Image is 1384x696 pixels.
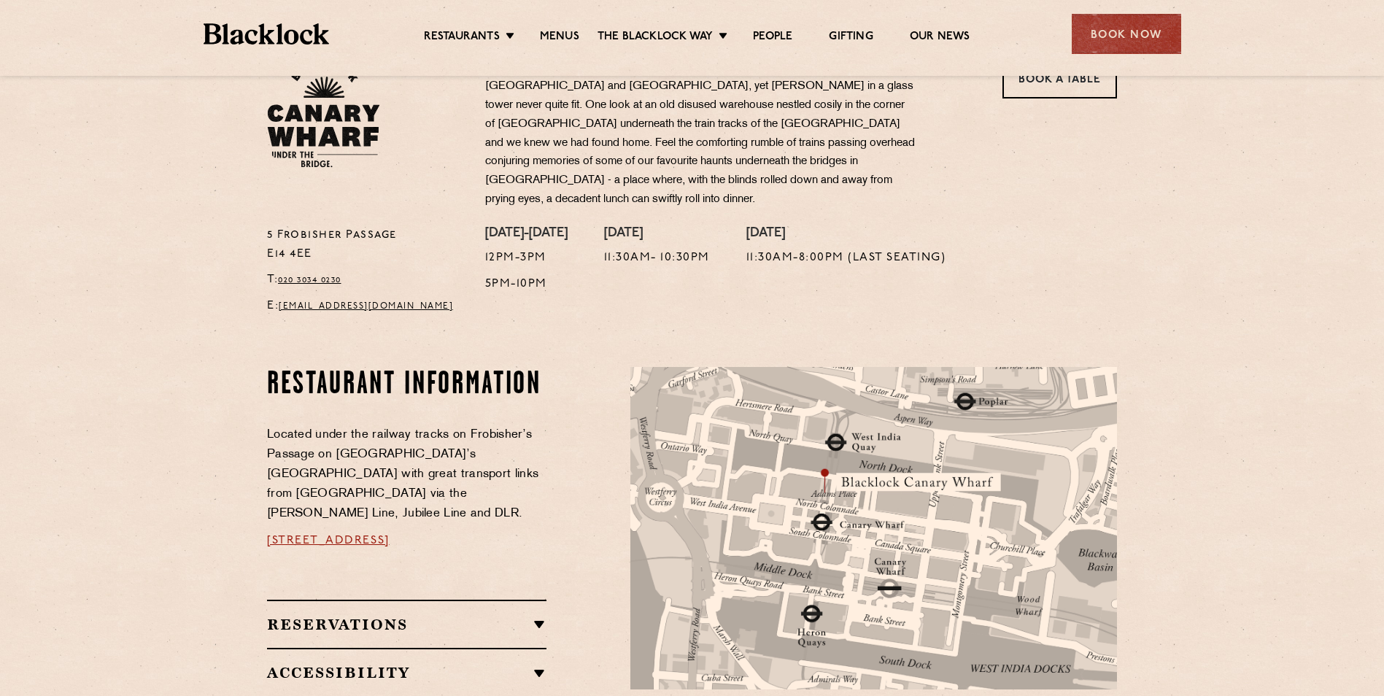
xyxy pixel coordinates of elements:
[267,271,463,290] p: T:
[485,275,568,294] p: 5pm-10pm
[604,249,710,268] p: 11:30am- 10:30pm
[485,226,568,242] h4: [DATE]-[DATE]
[267,297,463,316] p: E:
[485,249,568,268] p: 12pm-3pm
[267,664,546,681] h2: Accessibility
[598,30,713,46] a: The Blacklock Way
[278,276,341,285] a: 020 3034 0230
[540,30,579,46] a: Menus
[753,30,792,46] a: People
[604,226,710,242] h4: [DATE]
[267,616,546,633] h2: Reservations
[746,249,946,268] p: 11:30am-8:00pm (Last Seating)
[910,30,970,46] a: Our News
[267,226,463,264] p: 5 Frobisher Passage E14 4EE
[746,226,946,242] h4: [DATE]
[1072,14,1181,54] div: Book Now
[267,429,538,519] span: Located under the railway tracks on Frobisher’s Passage on [GEOGRAPHIC_DATA]’s [GEOGRAPHIC_DATA] ...
[267,367,546,403] h2: Restaurant Information
[1002,58,1117,98] a: Book a Table
[485,58,916,209] p: We’ve long loved Canary Wharf and it's rich history of the nearby [GEOGRAPHIC_DATA] and [GEOGRAPH...
[267,58,380,168] img: BL_CW_Logo_Website.svg
[424,30,500,46] a: Restaurants
[267,535,390,546] a: [STREET_ADDRESS]
[204,23,330,45] img: BL_Textured_Logo-footer-cropped.svg
[279,302,453,311] a: [EMAIL_ADDRESS][DOMAIN_NAME]
[829,30,873,46] a: Gifting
